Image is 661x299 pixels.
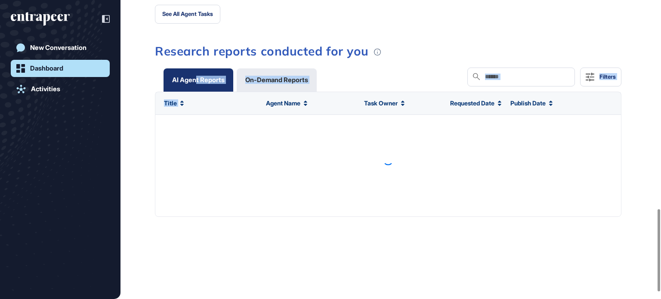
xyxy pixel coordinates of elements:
[266,100,300,107] span: Agent Name
[11,39,110,56] a: New Conversation
[11,80,110,98] a: Activities
[599,73,616,80] div: Filters
[164,100,177,107] span: Title
[155,5,220,24] button: See All Agent Tasks
[155,45,621,57] h3: Research reports conducted for you
[11,60,110,77] a: Dashboard
[364,100,398,107] span: Task Owner
[31,85,60,93] div: Activities
[450,100,494,107] span: Requested Date
[30,65,63,72] div: Dashboard
[245,77,308,83] div: On-Demand Reports
[30,44,86,52] div: New Conversation
[510,100,546,107] span: Publish Date
[11,12,70,26] div: entrapeer-logo
[172,77,225,83] div: AI Agent Reports
[580,68,621,86] button: Filters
